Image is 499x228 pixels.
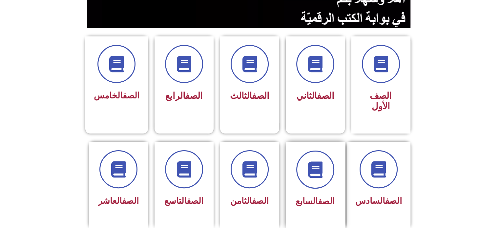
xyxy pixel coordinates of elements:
[185,91,203,101] a: الصف
[98,196,139,206] span: العاشر
[94,91,139,100] span: الخامس
[165,91,203,101] span: الرابع
[122,196,139,206] a: الصف
[230,196,269,206] span: الثامن
[252,196,269,206] a: الصف
[370,91,392,112] span: الصف الأول
[318,196,335,206] a: الصف
[385,196,402,206] a: الصف
[296,91,334,101] span: الثاني
[164,196,203,206] span: التاسع
[355,196,402,206] span: السادس
[230,91,269,101] span: الثالث
[123,91,139,100] a: الصف
[317,91,334,101] a: الصف
[296,196,335,206] span: السابع
[187,196,203,206] a: الصف
[252,91,269,101] a: الصف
